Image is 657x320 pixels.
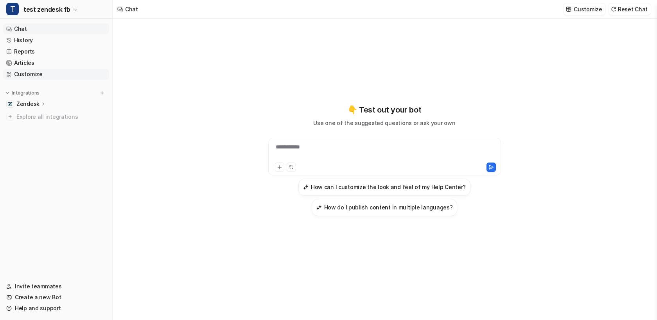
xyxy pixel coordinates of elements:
[16,111,106,123] span: Explore all integrations
[298,179,470,196] button: How can I customize the look and feel of my Help Center?How can I customize the look and feel of ...
[574,5,602,13] p: Customize
[5,90,10,96] img: expand menu
[312,199,458,216] button: How do I publish content in multiple languages?How do I publish content in multiple languages?
[311,183,466,191] h3: How can I customize the look and feel of my Help Center?
[348,104,421,116] p: 👇 Test out your bot
[6,113,14,121] img: explore all integrations
[3,46,109,57] a: Reports
[3,57,109,68] a: Articles
[3,69,109,80] a: Customize
[6,3,19,15] span: T
[3,281,109,292] a: Invite teammates
[611,6,616,12] img: reset
[564,4,605,15] button: Customize
[313,119,455,127] p: Use one of the suggested questions or ask your own
[3,89,42,97] button: Integrations
[609,4,651,15] button: Reset Chat
[566,6,571,12] img: customize
[23,4,70,15] span: test zendesk fb
[316,204,322,210] img: How do I publish content in multiple languages?
[3,303,109,314] a: Help and support
[3,292,109,303] a: Create a new Bot
[324,203,453,211] h3: How do I publish content in multiple languages?
[8,102,13,106] img: Zendesk
[125,5,138,13] div: Chat
[99,90,105,96] img: menu_add.svg
[3,111,109,122] a: Explore all integrations
[3,35,109,46] a: History
[12,90,39,96] p: Integrations
[16,100,39,108] p: Zendesk
[3,23,109,34] a: Chat
[303,184,309,190] img: How can I customize the look and feel of my Help Center?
